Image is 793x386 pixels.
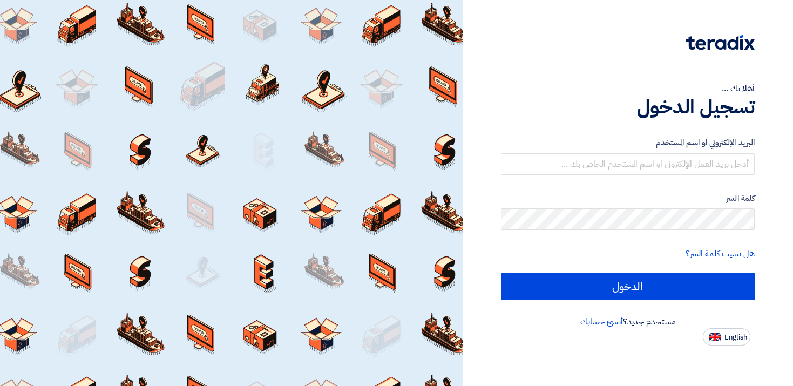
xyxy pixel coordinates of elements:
a: هل نسيت كلمة السر؟ [686,247,755,260]
label: كلمة السر [501,192,755,205]
img: Teradix logo [686,35,755,50]
div: أهلا بك ... [501,82,755,95]
label: البريد الإلكتروني او اسم المستخدم [501,137,755,149]
h1: تسجيل الدخول [501,95,755,119]
input: الدخول [501,273,755,300]
button: English [703,328,750,346]
div: مستخدم جديد؟ [501,315,755,328]
input: أدخل بريد العمل الإلكتروني او اسم المستخدم الخاص بك ... [501,153,755,175]
a: أنشئ حسابك [580,315,623,328]
img: en-US.png [709,333,721,341]
span: English [724,334,747,341]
